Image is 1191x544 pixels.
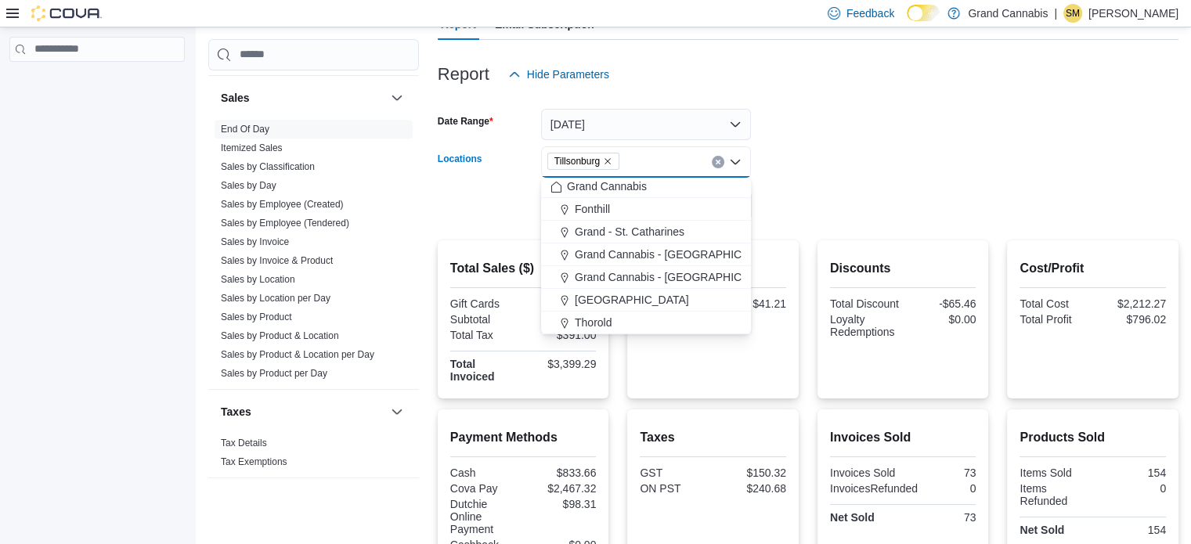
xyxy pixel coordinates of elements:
a: Sales by Day [221,180,276,191]
h2: Taxes [640,428,786,447]
h3: Taxes [221,404,251,420]
div: $3,399.29 [526,358,596,370]
button: Taxes [221,404,384,420]
span: Sales by Employee (Tendered) [221,217,349,229]
label: Locations [438,153,482,165]
span: Tax Details [221,437,267,449]
h3: Report [438,65,489,84]
a: Sales by Product per Day [221,368,327,379]
span: Feedback [846,5,894,21]
span: Tillsonburg [554,153,600,169]
div: $0.00 [906,313,976,326]
h2: Discounts [830,259,976,278]
span: SM [1066,4,1080,23]
a: Sales by Invoice & Product [221,255,333,266]
div: Total Tax [450,329,520,341]
span: Sales by Product [221,311,292,323]
div: ON PST [640,482,709,495]
a: Itemized Sales [221,142,283,153]
button: Taxes [388,402,406,421]
span: Sales by Employee (Created) [221,198,344,211]
div: Taxes [208,434,419,477]
div: Total Cost [1020,297,1089,310]
h2: Total Sales ($) [450,259,597,278]
button: Sales [388,88,406,107]
a: Sales by Employee (Created) [221,199,344,210]
span: End Of Day [221,123,269,135]
h2: Products Sold [1020,428,1166,447]
button: Clear input [712,156,724,168]
h3: Sales [221,90,250,106]
input: Dark Mode [907,5,940,21]
strong: Total Invoiced [450,358,495,383]
a: Sales by Classification [221,161,315,172]
div: $2,212.27 [1096,297,1166,310]
h2: Invoices Sold [830,428,976,447]
span: Hide Parameters [527,67,609,82]
button: [DATE] [541,109,751,140]
h2: Cost/Profit [1020,259,1166,278]
button: Sales [221,90,384,106]
div: 0 [1096,482,1166,495]
a: Sales by Invoice [221,236,289,247]
div: $833.66 [526,467,596,479]
div: $41.21 [716,297,786,310]
label: Date Range [438,115,493,128]
span: Sales by Product & Location per Day [221,348,374,361]
a: Sales by Product & Location per Day [221,349,374,360]
p: | [1054,4,1057,23]
div: 0 [924,482,976,495]
div: Loyalty Redemptions [830,313,900,338]
div: GST [640,467,709,479]
button: Close list of options [729,156,742,168]
div: 73 [906,467,976,479]
div: Items Sold [1020,467,1089,479]
div: $391.00 [526,329,596,341]
span: Tillsonburg [547,153,619,170]
div: Subtotal [450,313,520,326]
div: $796.02 [1096,313,1166,326]
div: 154 [1096,467,1166,479]
div: $240.68 [716,482,786,495]
div: $98.31 [526,498,596,510]
strong: Net Sold [1020,524,1064,536]
a: Sales by Employee (Tendered) [221,218,349,229]
span: Itemized Sales [221,142,283,154]
span: Sales by Invoice [221,236,289,248]
p: Grand Cannabis [968,4,1048,23]
div: Sales [208,120,419,389]
span: Sales by Product per Day [221,367,327,380]
div: -$65.46 [906,297,976,310]
div: Invoices Sold [830,467,900,479]
a: Sales by Product [221,312,292,322]
div: Gift Cards [450,297,520,310]
h2: Payment Methods [450,428,597,447]
a: End Of Day [221,124,269,135]
a: Sales by Location [221,274,295,285]
button: Remove Tillsonburg from selection in this group [603,157,612,166]
div: Cova Pay [450,482,520,495]
a: Tax Exemptions [221,456,287,467]
div: Cash [450,467,520,479]
div: Items Refunded [1020,482,1089,507]
div: Total Discount [830,297,900,310]
div: $150.32 [716,467,786,479]
img: Cova [31,5,102,21]
div: $0.00 [526,297,596,310]
p: [PERSON_NAME] [1088,4,1178,23]
div: $3,008.29 [526,313,596,326]
div: Dutchie Online Payment [450,498,520,535]
div: $2,467.32 [526,482,596,495]
span: Sales by Location per Day [221,292,330,304]
a: Sales by Product & Location [221,330,339,341]
strong: Net Sold [830,511,875,524]
a: Tax Details [221,438,267,449]
nav: Complex example [9,65,185,103]
span: Sales by Location [221,273,295,286]
div: InvoicesRefunded [830,482,918,495]
span: Sales by Classification [221,160,315,173]
div: Total Profit [1020,313,1089,326]
div: Shaunna McPhail [1063,4,1082,23]
span: Sales by Invoice & Product [221,254,333,267]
